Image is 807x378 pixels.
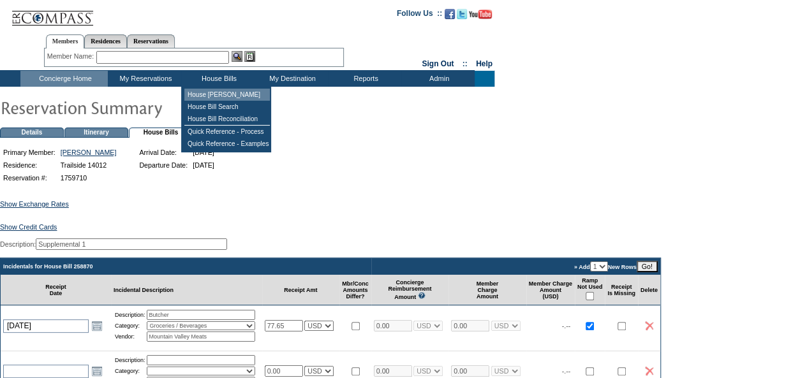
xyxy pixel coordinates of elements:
td: Arrival Date: [137,147,189,158]
td: Receipt Date [1,275,111,305]
span: -.-- [562,367,571,375]
a: [PERSON_NAME] [61,149,117,156]
td: Follow Us :: [397,8,442,23]
span: -.-- [562,322,571,330]
td: Admin [401,71,475,87]
td: 1759710 [59,172,119,184]
td: Quick Reference - Examples [184,138,270,150]
a: Reservations [127,34,175,48]
img: questionMark_lightBlue.gif [418,292,426,299]
img: icon_delete2.gif [645,321,653,330]
img: icon_delete2.gif [645,367,653,375]
td: Vendor: [115,331,145,342]
a: Residences [84,34,127,48]
input: Go! [637,261,658,272]
a: Subscribe to our YouTube Channel [469,13,492,20]
td: Category: [115,321,145,330]
td: Trailside 14012 [59,159,119,171]
img: Become our fan on Facebook [445,9,455,19]
a: Sign Out [422,59,454,68]
td: Incidental Description [111,275,262,305]
a: Follow us on Twitter [457,13,467,20]
td: Description: [115,310,145,320]
td: » Add New Rows [371,258,660,275]
span: :: [463,59,468,68]
td: House Bill Reconciliation [184,113,270,126]
td: Category: [115,367,145,375]
td: Incidentals for House Bill 258870 [1,258,371,275]
td: My Reservations [108,71,181,87]
a: Help [476,59,492,68]
td: Itinerary [64,127,128,138]
td: Receipt Amt [262,275,340,305]
img: View [232,51,242,62]
td: House Bills [129,127,193,138]
a: Become our fan on Facebook [445,13,455,20]
img: Follow us on Twitter [457,9,467,19]
a: Open the calendar popup. [90,319,104,333]
td: Reservation #: [1,172,57,184]
td: House Bill Search [184,101,270,113]
td: Receipt Is Missing [605,275,638,305]
td: Departure Date: [137,159,189,171]
td: Concierge Reimbursement Amount [371,275,449,305]
td: Ramp Not Used [575,275,605,305]
td: Primary Member: [1,147,57,158]
td: Reports [328,71,401,87]
img: Subscribe to our YouTube Channel [469,10,492,19]
td: Concierge Home [20,71,108,87]
td: [DATE] [191,147,216,158]
td: Mbr/Conc Amounts Differ? [339,275,371,305]
img: Reservations [244,51,255,62]
td: Member Charge Amount [448,275,526,305]
td: House [PERSON_NAME] [184,89,270,101]
td: Description: [115,355,145,365]
div: Member Name: [47,51,96,62]
td: Member Charge Amount (USD) [526,275,575,305]
a: Open the calendar popup. [90,364,104,378]
a: Members [46,34,85,48]
td: Residence: [1,159,57,171]
td: My Destination [255,71,328,87]
td: Quick Reference - Process [184,126,270,138]
td: Delete [638,275,660,305]
td: [DATE] [191,159,216,171]
td: House Bills [181,71,255,87]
